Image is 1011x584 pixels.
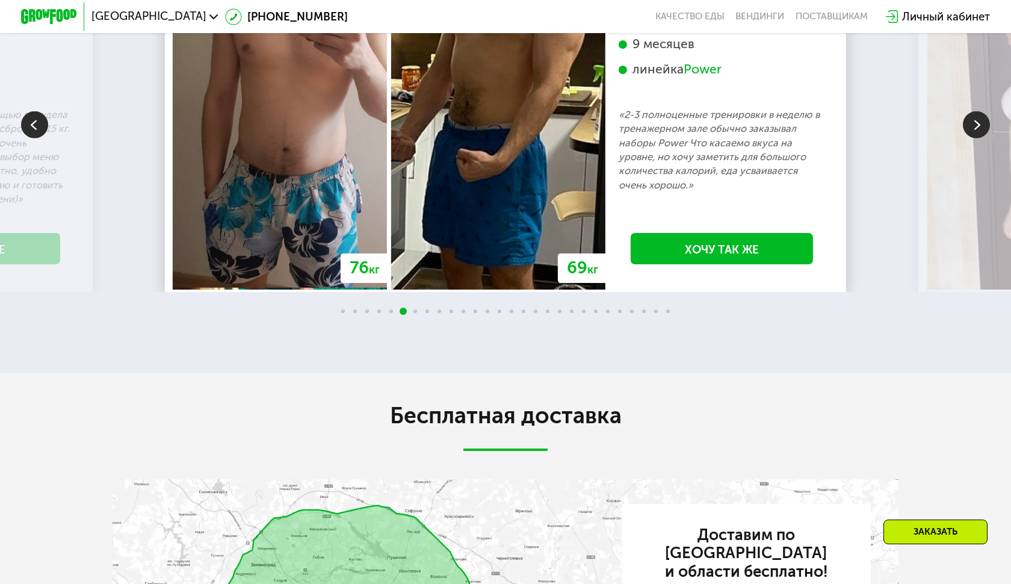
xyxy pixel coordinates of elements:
span: [GEOGRAPHIC_DATA] [91,11,206,22]
a: [PHONE_NUMBER] [225,8,348,25]
div: 76 [341,253,389,282]
div: Заказать [883,520,988,544]
img: Slide left [21,111,48,138]
div: Личный кабинет [902,8,990,25]
a: Качество еды [655,11,725,22]
span: кг [587,262,598,276]
h2: Бесплатная доставка [113,402,899,430]
span: кг [369,262,380,276]
div: линейка [619,61,825,78]
div: поставщикам [796,11,868,22]
p: «2-3 полноценные тренировки в неделю в тренажерном зале обычно заказывал наборы Power Что касаемо... [619,108,825,192]
a: Хочу так же [631,233,813,265]
h3: Доставим по [GEOGRAPHIC_DATA] и области бесплатно! [646,526,846,581]
div: 9 месяцев [619,36,825,52]
img: Slide right [963,111,990,138]
a: Вендинги [735,11,784,22]
div: Power [684,61,722,78]
div: 69 [558,253,607,282]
